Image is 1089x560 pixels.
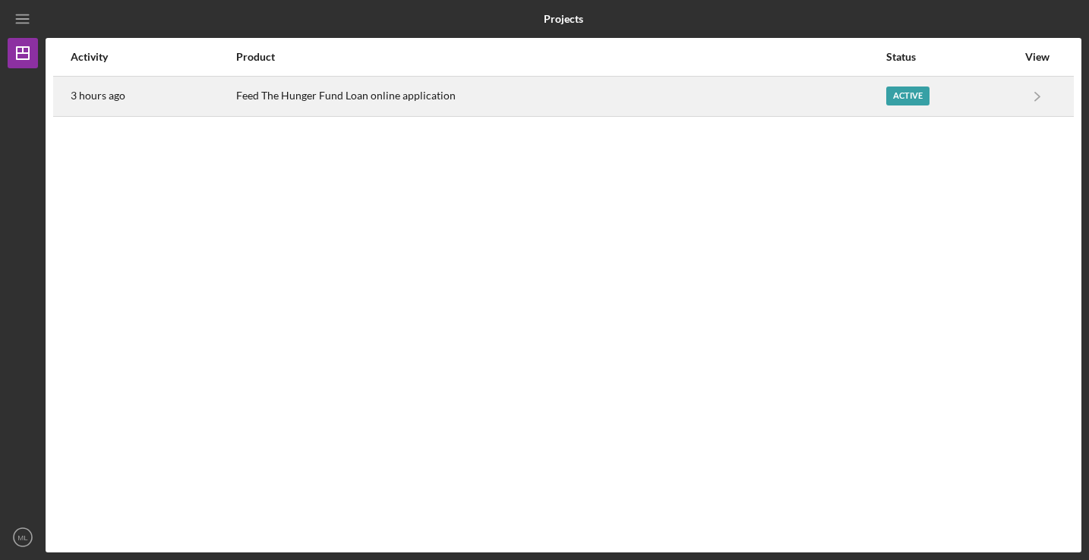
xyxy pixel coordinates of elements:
div: Activity [71,51,235,63]
button: ML [8,522,38,552]
div: View [1018,51,1056,63]
div: Status [886,51,1017,63]
time: 2025-08-28 20:44 [71,90,125,102]
div: Active [886,87,930,105]
div: Product [236,51,885,63]
b: Projects [544,13,583,25]
div: Feed The Hunger Fund Loan online application [236,77,885,115]
text: ML [17,533,28,542]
